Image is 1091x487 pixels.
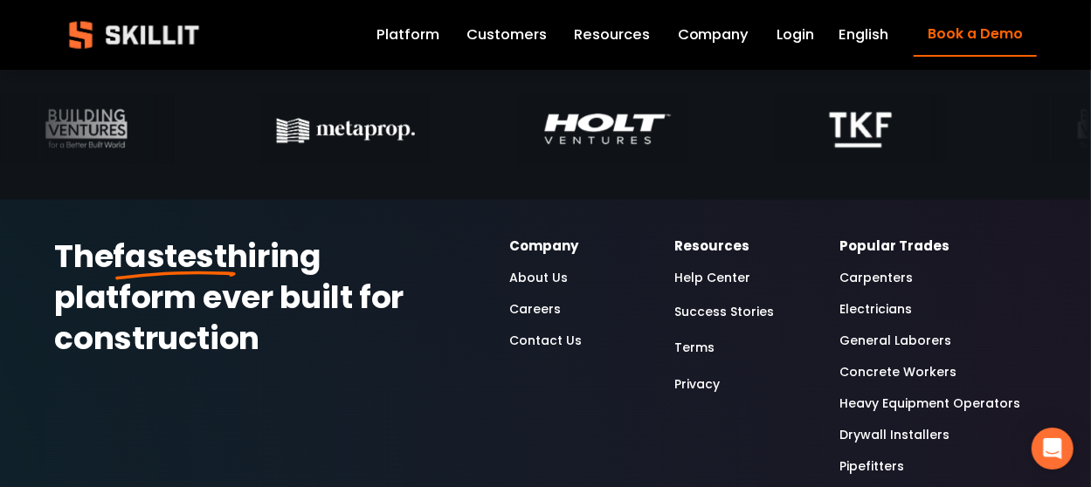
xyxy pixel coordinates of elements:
[509,267,568,288] a: About Us
[674,237,749,255] strong: Resources
[839,237,949,255] strong: Popular Trades
[839,361,956,382] a: Concrete Workers
[839,267,913,288] a: Carpenters
[839,23,889,47] div: language picker
[674,267,750,288] a: Help Center
[509,298,561,319] a: Careers
[575,24,651,46] span: Resources
[674,299,774,325] a: Success Stories
[674,372,720,397] a: Privacy
[777,23,814,47] a: Login
[113,234,226,278] strong: fastest
[54,234,113,278] strong: The
[376,23,439,47] a: Platform
[678,23,749,47] a: Company
[466,23,547,47] a: Customers
[839,298,912,319] a: Electricians
[509,237,578,255] strong: Company
[54,9,213,61] img: Skillit
[509,330,582,351] a: Contact Us
[54,234,410,360] strong: hiring platform ever built for construction
[914,12,1036,57] a: Book a Demo
[674,335,715,360] a: Terms
[1032,428,1074,470] div: Open Intercom Messenger
[839,456,904,477] a: Pipefitters
[839,24,889,46] span: English
[839,330,951,351] a: General Laborers
[575,23,651,47] a: folder dropdown
[839,424,949,445] a: Drywall Installers
[839,393,1020,414] a: Heavy Equipment Operators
